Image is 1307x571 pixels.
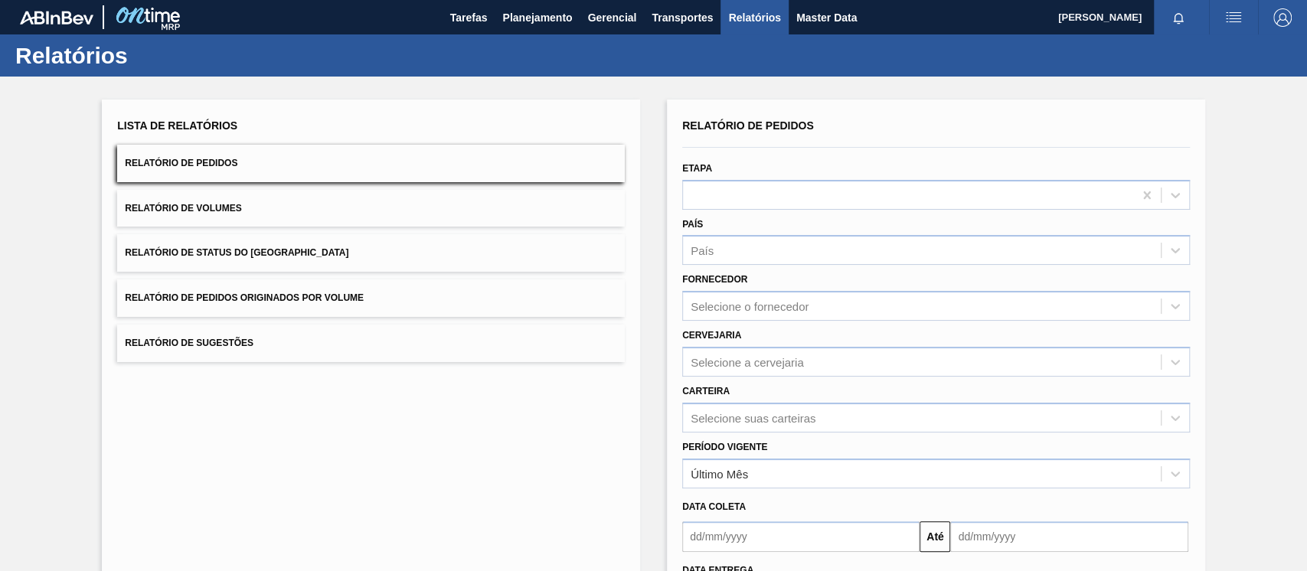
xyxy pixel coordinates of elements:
[20,11,93,24] img: TNhmsLtSVTkK8tSr43FrP2fwEKptu5GPRR3wAAAABJRU5ErkJggg==
[502,8,572,27] span: Planejamento
[728,8,780,27] span: Relatórios
[691,244,714,257] div: País
[682,386,730,396] label: Carteira
[682,119,814,132] span: Relatório de Pedidos
[588,8,637,27] span: Gerencial
[682,163,712,174] label: Etapa
[796,8,857,27] span: Master Data
[125,338,253,348] span: Relatório de Sugestões
[1154,7,1203,28] button: Notificações
[920,521,950,552] button: Até
[117,279,625,317] button: Relatório de Pedidos Originados por Volume
[1224,8,1243,27] img: userActions
[682,521,920,552] input: dd/mm/yyyy
[682,501,746,512] span: Data coleta
[15,47,287,64] h1: Relatórios
[682,442,767,452] label: Período Vigente
[125,203,241,214] span: Relatório de Volumes
[682,274,747,285] label: Fornecedor
[950,521,1188,552] input: dd/mm/yyyy
[117,145,625,182] button: Relatório de Pedidos
[652,8,713,27] span: Transportes
[117,325,625,362] button: Relatório de Sugestões
[125,158,237,168] span: Relatório de Pedidos
[117,234,625,272] button: Relatório de Status do [GEOGRAPHIC_DATA]
[682,330,741,341] label: Cervejaria
[691,355,804,368] div: Selecione a cervejaria
[117,190,625,227] button: Relatório de Volumes
[125,292,364,303] span: Relatório de Pedidos Originados por Volume
[125,247,348,258] span: Relatório de Status do [GEOGRAPHIC_DATA]
[691,411,815,424] div: Selecione suas carteiras
[1273,8,1292,27] img: Logout
[682,219,703,230] label: País
[691,300,809,313] div: Selecione o fornecedor
[450,8,488,27] span: Tarefas
[691,467,748,480] div: Último Mês
[117,119,237,132] span: Lista de Relatórios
